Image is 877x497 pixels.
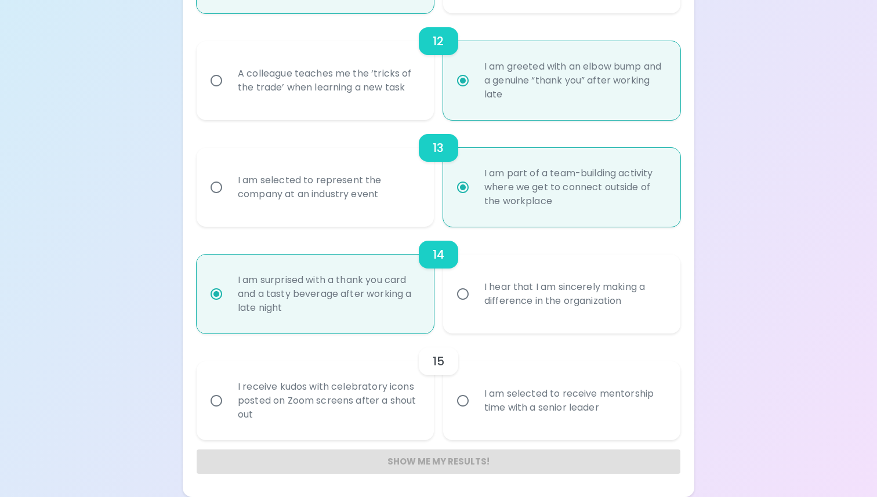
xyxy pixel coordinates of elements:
div: I am part of a team-building activity where we get to connect outside of the workplace [475,153,674,222]
div: I hear that I am sincerely making a difference in the organization [475,266,674,322]
div: choice-group-check [197,333,680,440]
h6: 13 [433,139,444,157]
h6: 12 [433,32,444,50]
div: choice-group-check [197,227,680,333]
div: I am surprised with a thank you card and a tasty beverage after working a late night [229,259,427,329]
div: I receive kudos with celebratory icons posted on Zoom screens after a shout out [229,366,427,436]
div: I am selected to represent the company at an industry event [229,159,427,215]
h6: 14 [433,245,444,264]
div: I am greeted with an elbow bump and a genuine “thank you” after working late [475,46,674,115]
div: choice-group-check [197,120,680,227]
div: I am selected to receive mentorship time with a senior leader [475,373,674,429]
div: A colleague teaches me the ‘tricks of the trade’ when learning a new task [229,53,427,108]
div: choice-group-check [197,13,680,120]
h6: 15 [433,352,444,371]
